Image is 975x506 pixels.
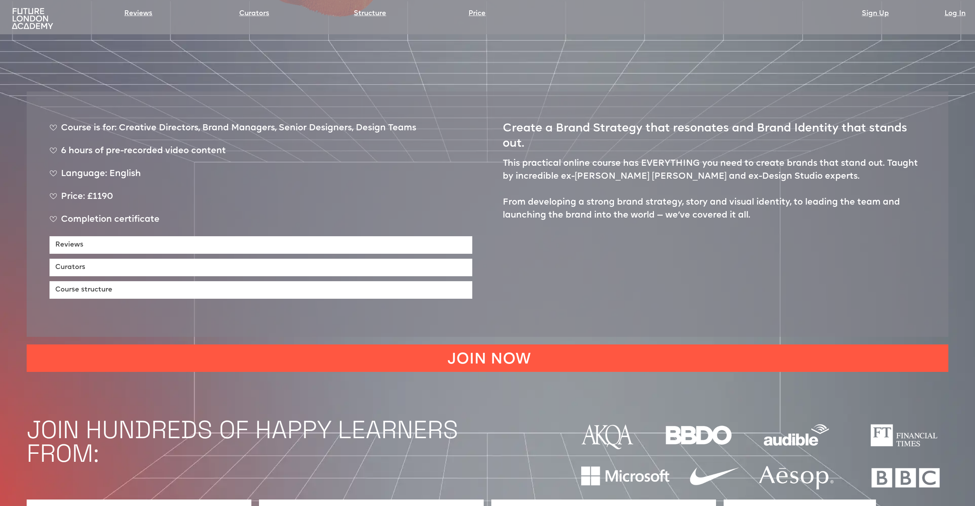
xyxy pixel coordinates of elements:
div: 6 hours of pre-recorded video content [50,145,416,164]
a: Curators [50,259,472,276]
a: Sign Up [862,8,889,19]
div: Language: English [50,168,416,187]
a: Course structure [50,281,472,299]
h2: Create a Brand Strategy that resonates and Brand Identity that stands out. [503,114,925,152]
div: Completion certificate [50,213,416,232]
a: Curators [239,8,269,19]
a: Log In [945,8,965,19]
p: This practical online course has EVERYTHING you need to create brands that stand out. Taught by i... [503,157,925,222]
a: Reviews [124,8,152,19]
a: Structure [354,8,386,19]
div: Course is for: Creative Directors, Brand Managers, Senior Designers, Design Teams [50,122,416,141]
a: Price [468,8,486,19]
a: Reviews [50,236,472,254]
a: JOIN NOW [27,344,948,372]
h1: JOIN HUNDREDS OF HAPPY LEARNERS FROM: [27,418,536,465]
div: Price: £1190 [50,191,416,210]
